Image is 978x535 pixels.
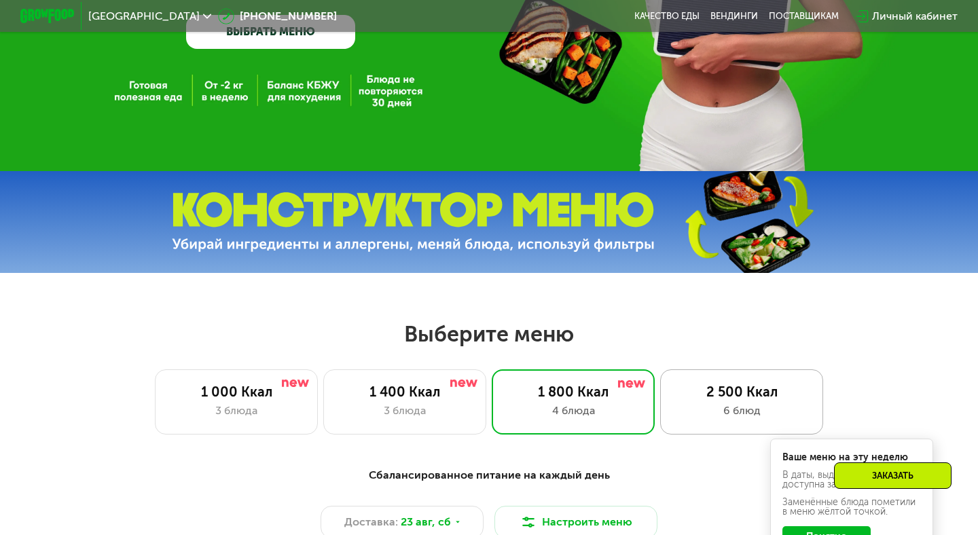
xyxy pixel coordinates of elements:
[634,11,700,22] a: Качество еды
[338,403,472,419] div: 3 блюда
[782,471,921,490] div: В даты, выделенные желтым, доступна замена блюд.
[401,514,451,530] span: 23 авг, сб
[769,11,839,22] div: поставщикам
[43,320,935,348] h2: Выберите меню
[834,462,952,489] div: Заказать
[872,8,958,24] div: Личный кабинет
[88,11,200,22] span: [GEOGRAPHIC_DATA]
[674,384,809,400] div: 2 500 Ккал
[782,498,921,517] div: Заменённые блюда пометили в меню жёлтой точкой.
[506,384,640,400] div: 1 800 Ккал
[506,403,640,419] div: 4 блюда
[169,403,304,419] div: 3 блюда
[782,453,921,462] div: Ваше меню на эту неделю
[218,8,337,24] a: [PHONE_NUMBER]
[344,514,398,530] span: Доставка:
[674,403,809,419] div: 6 блюд
[87,467,891,484] div: Сбалансированное питание на каждый день
[169,384,304,400] div: 1 000 Ккал
[710,11,758,22] a: Вендинги
[338,384,472,400] div: 1 400 Ккал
